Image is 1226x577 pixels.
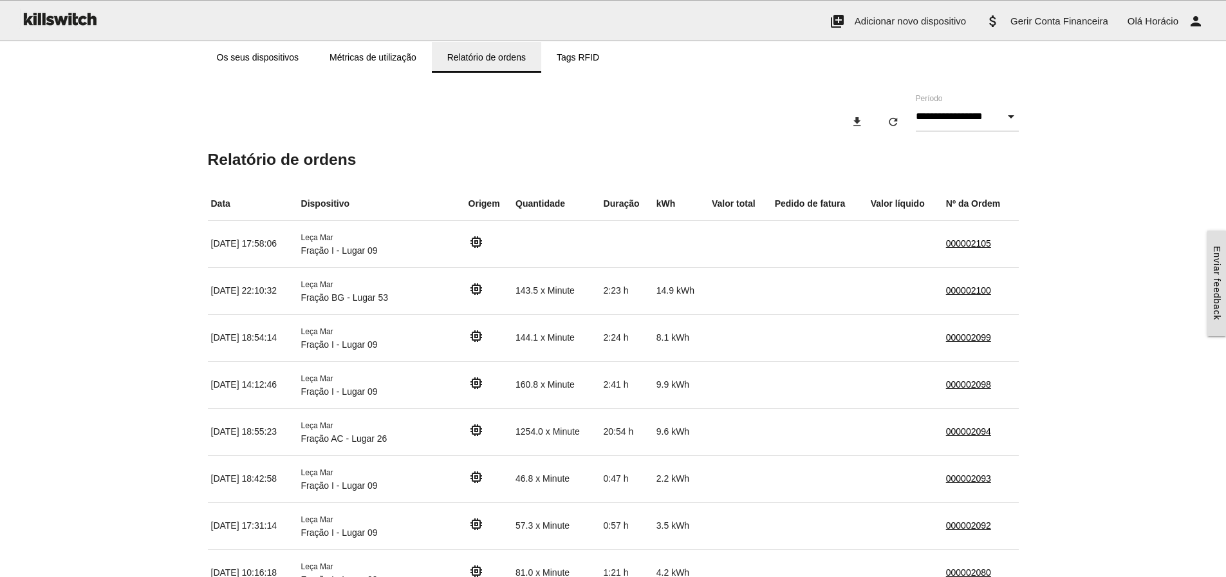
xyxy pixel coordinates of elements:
th: Origem [465,187,512,221]
i: memory [469,281,484,297]
td: 1254.0 x Minute [512,408,600,455]
td: 3.5 kWh [653,502,709,549]
td: [DATE] 18:42:58 [208,455,298,502]
td: 2:41 h [600,361,653,408]
td: 14.9 kWh [653,267,709,314]
span: Fração I - Lugar 09 [301,386,378,397]
td: [DATE] 18:54:14 [208,314,298,361]
th: kWh [653,187,709,221]
span: Leça Mar [301,327,333,336]
th: Valor líquido [868,187,943,221]
span: Leça Mar [301,374,333,383]
td: 160.8 x Minute [512,361,600,408]
span: Leça Mar [301,421,333,430]
i: person [1188,1,1203,42]
a: 000002093 [946,473,991,484]
a: 000002098 [946,379,991,390]
th: Duração [600,187,653,221]
a: Enviar feedback [1207,231,1226,336]
a: Os seus dispositivos [201,42,315,73]
td: 0:47 h [600,455,653,502]
td: 9.6 kWh [653,408,709,455]
h5: Relatório de ordens [208,151,1019,168]
span: Olá [1128,15,1142,26]
i: memory [469,375,484,391]
i: memory [469,422,484,438]
td: 57.3 x Minute [512,502,600,549]
td: 0:57 h [600,502,653,549]
i: memory [469,234,484,250]
td: 9.9 kWh [653,361,709,408]
img: ks-logo-black-160-b.png [19,1,99,37]
a: 000002099 [946,332,991,343]
td: 2:23 h [600,267,653,314]
th: Quantidade [512,187,600,221]
i: memory [469,328,484,344]
td: [DATE] 22:10:32 [208,267,298,314]
td: [DATE] 17:58:06 [208,220,298,267]
td: [DATE] 17:31:14 [208,502,298,549]
td: 46.8 x Minute [512,455,600,502]
th: Nº da Ordem [943,187,1019,221]
span: Fração I - Lugar 09 [301,480,378,491]
span: Leça Mar [301,468,333,477]
th: Pedido de fatura [772,187,868,221]
button: download [841,110,874,133]
th: Valor total [709,187,772,221]
i: refresh [887,110,900,133]
span: Gerir Conta Financeira [1010,15,1108,26]
a: Relatório de ordens [432,42,541,73]
span: Fração I - Lugar 09 [301,339,378,350]
i: memory [469,469,484,485]
a: 000002105 [946,238,991,249]
td: 143.5 x Minute [512,267,600,314]
span: Fração AC - Lugar 26 [301,433,387,444]
td: 20:54 h [600,408,653,455]
a: 000002092 [946,520,991,531]
td: [DATE] 18:55:23 [208,408,298,455]
a: Tags RFID [541,42,615,73]
span: Leça Mar [301,233,333,242]
span: Leça Mar [301,562,333,571]
span: Fração I - Lugar 09 [301,527,378,538]
button: refresh [877,110,910,133]
span: Fração BG - Lugar 53 [301,292,388,303]
span: Fração I - Lugar 09 [301,245,378,256]
th: Dispositivo [298,187,465,221]
i: attach_money [985,1,1001,42]
td: 8.1 kWh [653,314,709,361]
label: Período [916,93,943,104]
i: add_to_photos [830,1,845,42]
a: 000002094 [946,426,991,437]
span: Adicionar novo dispositivo [855,15,966,26]
td: [DATE] 14:12:46 [208,361,298,408]
td: 2.2 kWh [653,455,709,502]
td: 144.1 x Minute [512,314,600,361]
span: Leça Mar [301,280,333,289]
i: memory [469,516,484,532]
i: download [851,110,864,133]
th: Data [208,187,298,221]
a: Métricas de utilização [314,42,432,73]
td: 2:24 h [600,314,653,361]
span: Leça Mar [301,515,333,524]
a: 000002100 [946,285,991,296]
span: Horácio [1145,15,1178,26]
